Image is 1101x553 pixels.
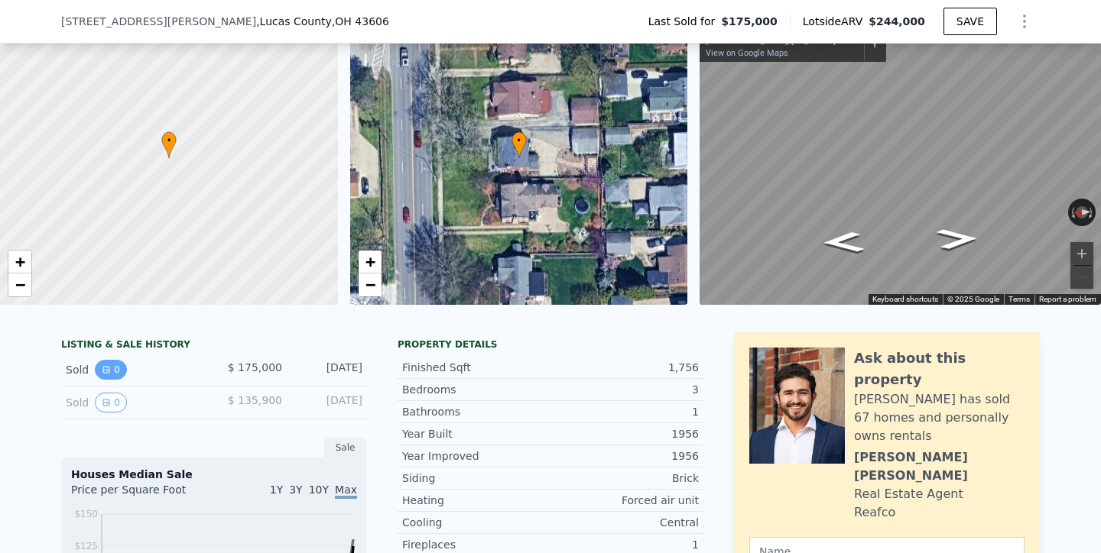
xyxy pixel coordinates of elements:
[402,493,550,508] div: Heating
[550,471,699,486] div: Brick
[402,537,550,552] div: Fireplaces
[74,541,98,551] tspan: $125
[648,14,722,29] span: Last Sold for
[854,485,963,503] div: Real Estate Agent
[1088,199,1096,226] button: Rotate clockwise
[8,273,31,296] a: Zoom out
[66,393,202,412] div: Sold
[294,360,362,380] div: [DATE]
[402,471,550,486] div: Siding
[402,382,550,397] div: Bedrooms
[61,14,256,29] span: [STREET_ADDRESS][PERSON_NAME]
[15,275,25,294] span: −
[550,515,699,530] div: Central
[324,438,367,458] div: Sale
[8,251,31,273] a: Zoom in
[95,393,127,412] button: View historical data
[71,482,214,506] div: Price per Square Foot
[402,426,550,441] div: Year Built
[550,382,699,397] div: 3
[74,509,98,519] tspan: $150
[512,134,527,147] span: •
[228,394,282,406] span: $ 135,900
[294,393,362,412] div: [DATE]
[228,361,282,374] span: $ 175,000
[550,426,699,441] div: 1956
[1009,6,1040,37] button: Show Options
[869,15,925,27] span: $244,000
[703,285,754,305] a: Open this area in Google Maps (opens a new window)
[365,252,375,271] span: +
[550,493,699,508] div: Forced air unit
[398,338,703,351] div: Property details
[359,251,382,273] a: Zoom in
[309,483,329,496] span: 10Y
[1008,295,1030,303] a: Terms (opens in new tab)
[803,14,869,29] span: Lotside ARV
[805,227,882,257] path: Go North, Secor Rd
[854,448,1025,485] div: [PERSON_NAME] [PERSON_NAME]
[71,467,357,482] div: Houses Median Sale
[1068,199,1077,226] button: Rotate counterclockwise
[721,14,778,29] span: $175,000
[550,537,699,552] div: 1
[1070,266,1093,289] button: Zoom out
[1039,295,1096,303] a: Report a problem
[365,275,375,294] span: −
[256,14,389,29] span: , Lucas County
[402,448,550,464] div: Year Improved
[332,15,389,27] span: , OH 43606
[700,11,1101,305] div: Street View
[270,483,283,496] span: 1Y
[289,483,302,496] span: 3Y
[512,131,527,158] div: •
[359,273,382,296] a: Zoom out
[919,223,995,254] path: Go South, Secor Rd
[943,8,997,35] button: SAVE
[66,360,202,380] div: Sold
[95,360,127,380] button: View historical data
[872,294,938,305] button: Keyboard shortcuts
[700,11,1101,305] div: Map
[550,360,699,375] div: 1,756
[854,503,895,522] div: Reafco
[1070,242,1093,265] button: Zoom in
[854,390,1025,445] div: [PERSON_NAME] has sold 67 homes and personally owns rentals
[854,348,1025,390] div: Ask about this property
[402,515,550,530] div: Cooling
[61,338,367,354] div: LISTING & SALE HISTORY
[1067,205,1096,219] button: Reset the view
[161,131,177,158] div: •
[947,295,999,303] span: © 2025 Google
[402,404,550,419] div: Bathrooms
[550,448,699,464] div: 1956
[402,360,550,375] div: Finished Sqft
[15,252,25,271] span: +
[550,404,699,419] div: 1
[335,483,357,499] span: Max
[706,48,788,58] a: View on Google Maps
[161,134,177,147] span: •
[703,285,754,305] img: Google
